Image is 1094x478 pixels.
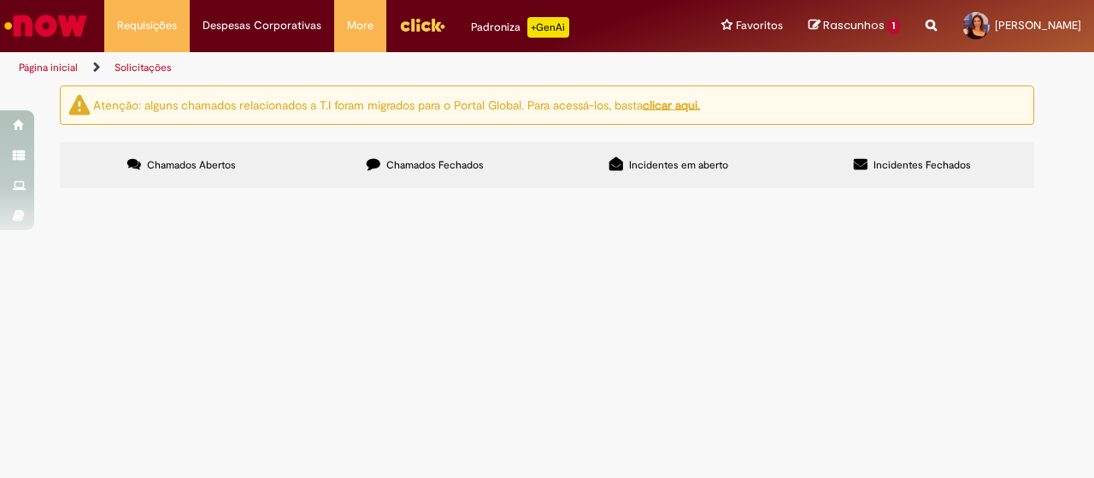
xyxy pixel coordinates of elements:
a: Solicitações [115,61,172,74]
span: Favoritos [736,17,783,34]
span: Incidentes em aberto [629,158,728,172]
span: 1 [887,19,900,34]
img: click_logo_yellow_360x200.png [399,12,445,38]
a: Página inicial [19,61,78,74]
span: [PERSON_NAME] [995,18,1081,32]
ng-bind-html: Atenção: alguns chamados relacionados a T.I foram migrados para o Portal Global. Para acessá-los,... [93,97,700,112]
span: Chamados Fechados [386,158,484,172]
span: More [347,17,373,34]
span: Incidentes Fechados [873,158,971,172]
span: Chamados Abertos [147,158,236,172]
div: Padroniza [471,17,569,38]
span: Requisições [117,17,177,34]
a: clicar aqui. [643,97,700,112]
span: Rascunhos [823,17,885,33]
img: ServiceNow [2,9,90,43]
a: Rascunhos [809,18,900,34]
span: Despesas Corporativas [203,17,321,34]
p: +GenAi [527,17,569,38]
ul: Trilhas de página [13,52,716,84]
